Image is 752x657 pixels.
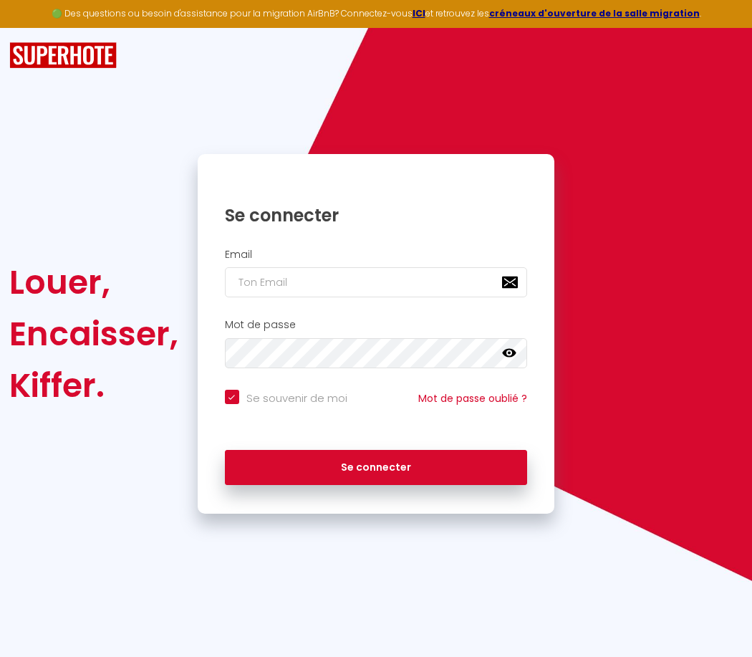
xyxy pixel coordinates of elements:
h2: Email [225,249,528,261]
img: SuperHote logo [9,42,117,69]
div: Louer, [9,256,178,308]
h1: Se connecter [225,204,528,226]
button: Se connecter [225,450,528,486]
a: créneaux d'ouverture de la salle migration [489,7,700,19]
a: Mot de passe oublié ? [418,391,527,406]
a: ICI [413,7,425,19]
div: Encaisser, [9,308,178,360]
input: Ton Email [225,267,528,297]
div: Kiffer. [9,360,178,411]
h2: Mot de passe [225,319,528,331]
